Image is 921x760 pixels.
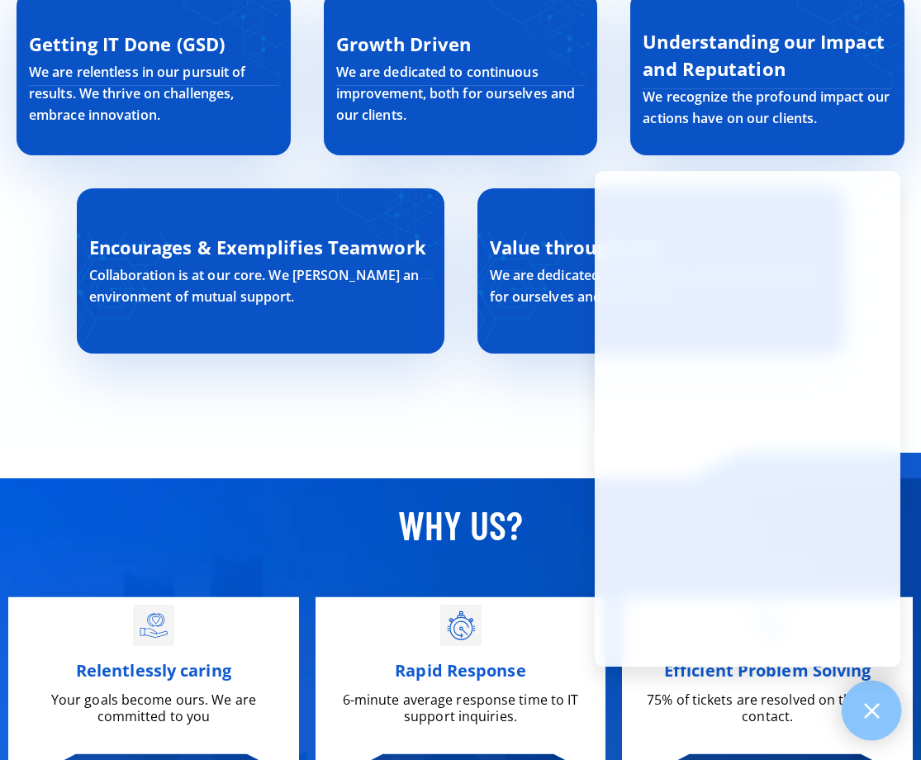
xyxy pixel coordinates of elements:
[490,235,666,259] span: Value through Care
[29,61,278,126] p: We are relentless in our pursuit of results. We thrive on challenges, embrace innovation.
[637,691,899,724] p: 75% of tickets are resolved on the first contact.
[23,691,285,724] p: Your goals become ours. We are committed to you
[643,29,884,81] span: Understanding our Impact and Reputation
[643,86,892,129] p: We recognize the profound impact our actions have on our clients.
[89,235,426,259] span: Encourages & Exemplifies Teamwork
[490,264,833,307] p: We are dedicated to continuous improvement, both for ourselves and our clients.
[336,61,586,126] p: We are dedicated to continuous improvement, both for ourselves and our clients.
[664,659,871,682] span: Efficient Problem Solving
[330,691,591,724] p: 6-minute average response time to IT support inquiries.
[89,264,432,307] p: Collaboration is at our core. We [PERSON_NAME] an environment of mutual support.
[29,31,225,56] span: Getting IT Done (GSD)
[76,659,231,682] span: Relentlessly caring
[395,659,525,682] span: Rapid Response
[336,31,471,56] span: Growth Driven
[595,171,900,667] iframe: Chatgenie Messenger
